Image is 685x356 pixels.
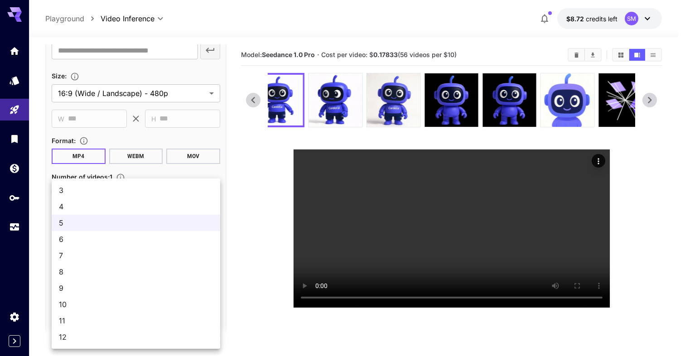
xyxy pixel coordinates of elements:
[59,234,213,245] span: 6
[59,217,213,228] span: 5
[59,266,213,277] span: 8
[59,201,213,212] span: 4
[59,283,213,293] span: 9
[59,185,213,196] span: 3
[59,299,213,310] span: 10
[59,315,213,326] span: 11
[59,250,213,261] span: 7
[59,332,213,342] span: 12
